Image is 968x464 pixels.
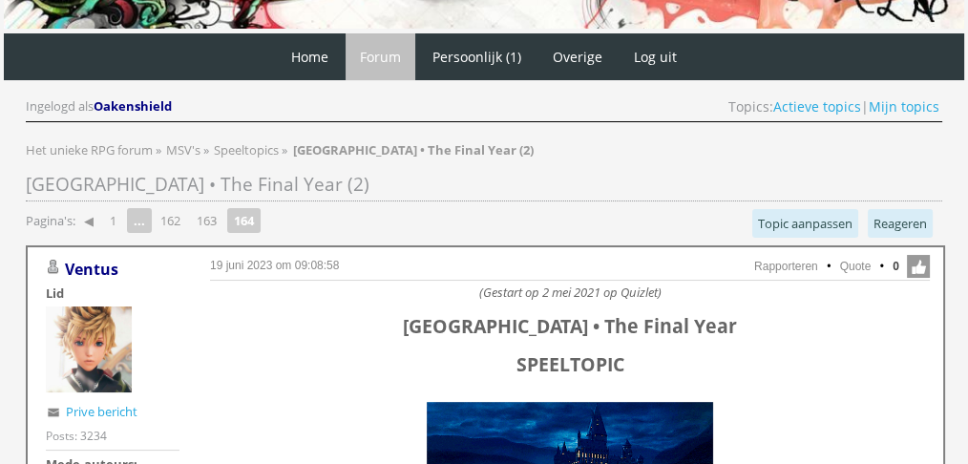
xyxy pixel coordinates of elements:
[479,284,662,301] i: (Gestart op 2 mei 2021 op Quizlet)
[773,97,861,116] a: Actieve topics
[26,97,175,116] div: Ingelogd als
[66,403,137,420] a: Prive bericht
[26,141,156,158] a: Het unieke RPG forum
[94,97,172,115] span: Oakenshield
[76,207,101,234] a: ◀
[868,209,933,238] a: Reageren
[728,97,939,116] span: Topics: |
[418,33,536,80] a: Persoonlijk (1)
[94,97,175,115] a: Oakenshield
[127,208,152,233] span: ...
[210,259,339,272] a: 19 juni 2023 om 09:08:58
[46,306,132,392] img: Ventus
[102,207,124,234] a: 1
[893,258,899,275] span: 0
[346,33,415,80] a: Forum
[26,212,75,230] span: Pagina's:
[840,260,872,273] a: Quote
[166,141,203,158] a: MSV's
[65,259,118,280] a: Ventus
[189,207,224,234] a: 163
[752,209,858,238] a: Topic aanpassen
[26,141,153,158] span: Het unieke RPG forum
[403,313,737,377] span: [GEOGRAPHIC_DATA] • The Final Year SPEELTOPIC
[46,428,107,444] div: Posts: 3234
[754,260,818,273] a: Rapporteren
[620,33,691,80] a: Log uit
[153,207,188,234] a: 162
[282,141,287,158] span: »
[277,33,343,80] a: Home
[227,208,261,233] strong: 164
[214,141,282,158] a: Speeltopics
[26,172,369,197] span: [GEOGRAPHIC_DATA] • The Final Year (2)
[538,33,617,80] a: Overige
[46,285,179,302] div: Lid
[293,141,534,158] strong: [GEOGRAPHIC_DATA] • The Final Year (2)
[156,141,161,158] span: »
[907,255,930,278] span: Like deze post
[869,97,939,116] a: Mijn topics
[46,260,61,275] img: Gebruiker is offline
[214,141,279,158] span: Speeltopics
[203,141,209,158] span: »
[166,141,200,158] span: MSV's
